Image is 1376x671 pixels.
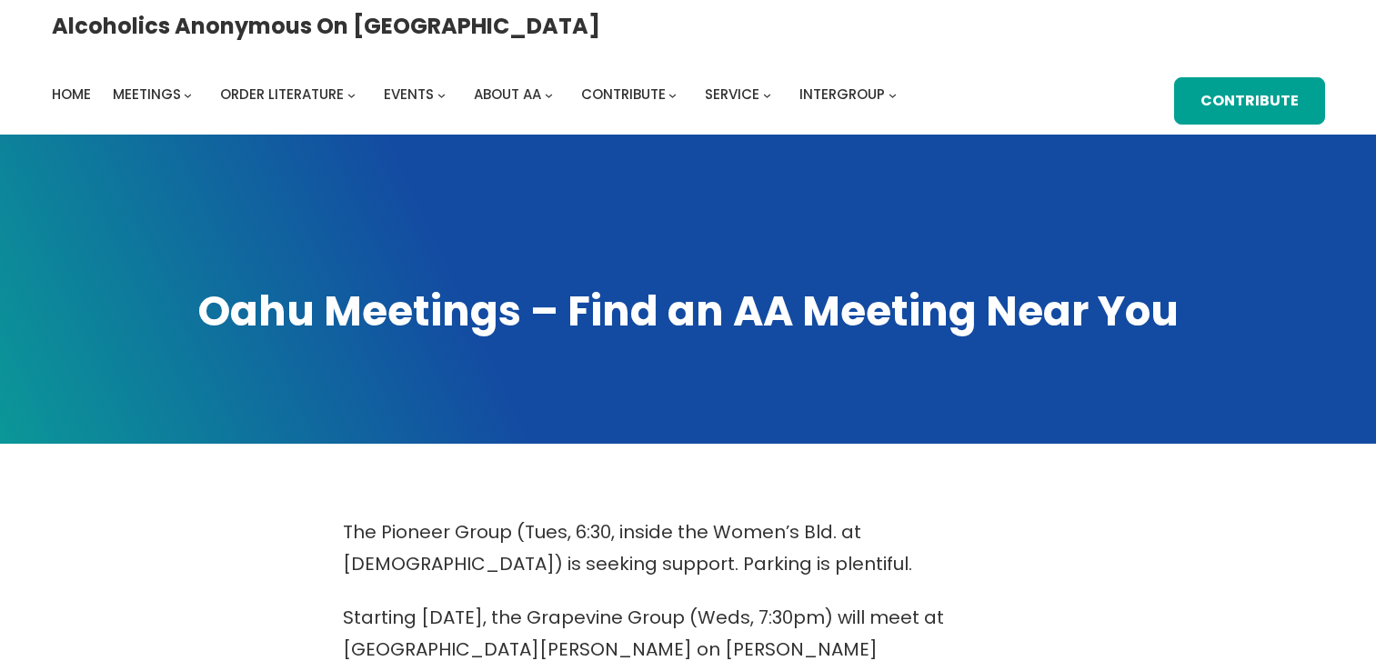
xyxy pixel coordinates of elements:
[705,85,759,104] span: Service
[581,82,666,107] a: Contribute
[220,85,344,104] span: Order Literature
[1174,77,1325,125] a: Contribute
[52,82,91,107] a: Home
[889,91,897,99] button: Intergroup submenu
[347,91,356,99] button: Order Literature submenu
[545,91,553,99] button: About AA submenu
[384,85,434,104] span: Events
[52,6,600,45] a: Alcoholics Anonymous on [GEOGRAPHIC_DATA]
[763,91,771,99] button: Service submenu
[52,85,91,104] span: Home
[799,82,885,107] a: Intergroup
[705,82,759,107] a: Service
[343,516,1034,580] p: The Pioneer Group (Tues, 6:30, inside the Women’s Bld. at [DEMOGRAPHIC_DATA]) is seeking support....
[474,85,541,104] span: About AA
[668,91,677,99] button: Contribute submenu
[52,284,1325,340] h1: Oahu Meetings – Find an AA Meeting Near You
[581,85,666,104] span: Contribute
[113,85,181,104] span: Meetings
[384,82,434,107] a: Events
[184,91,192,99] button: Meetings submenu
[799,85,885,104] span: Intergroup
[474,82,541,107] a: About AA
[52,82,903,107] nav: Intergroup
[437,91,446,99] button: Events submenu
[113,82,181,107] a: Meetings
